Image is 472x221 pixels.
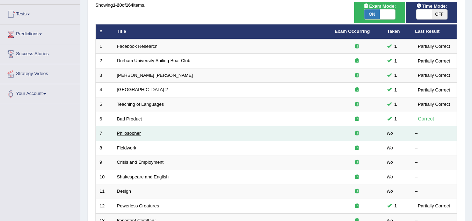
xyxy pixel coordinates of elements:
div: Exam occurring question [335,159,379,166]
span: You cannot take this question anymore [392,86,400,94]
div: Exam occurring question [335,174,379,181]
div: Exam occurring question [335,145,379,152]
a: Predictions [0,24,80,42]
div: Exam occurring question [335,130,379,137]
a: Crisis and Employment [117,160,164,165]
td: 5 [96,97,113,112]
a: Teaching of Languages [117,102,164,107]
td: 6 [96,112,113,126]
th: Last Result [411,24,457,39]
div: Exam occurring question [335,72,379,79]
th: Title [113,24,331,39]
div: Correct [415,115,437,123]
div: – [415,130,453,137]
div: Partially Correct [415,86,453,94]
em: No [387,160,393,165]
div: Exam occurring question [335,203,379,209]
td: 8 [96,141,113,155]
span: You cannot take this question anymore [392,43,400,50]
div: Partially Correct [415,57,453,65]
div: – [415,188,453,195]
td: 3 [96,68,113,83]
td: 7 [96,126,113,141]
a: [GEOGRAPHIC_DATA] 2 [117,87,168,92]
td: 11 [96,184,113,199]
div: Exam occurring question [335,101,379,108]
span: Time Mode: [414,2,450,10]
div: Partially Correct [415,43,453,50]
a: Durham University Sailing Boat Club [117,58,190,63]
div: – [415,159,453,166]
a: Design [117,189,131,194]
em: No [387,145,393,150]
b: 1-20 [113,2,122,8]
div: Partially Correct [415,101,453,108]
em: No [387,174,393,179]
span: You cannot take this question anymore [392,115,400,123]
em: No [387,189,393,194]
span: You cannot take this question anymore [392,72,400,79]
a: Shakespeare and English [117,174,169,179]
a: Strategy Videos [0,64,80,82]
a: Fieldwork [117,145,137,150]
div: Exam occurring question [335,58,379,64]
span: ON [364,9,380,19]
a: Exam Occurring [335,29,370,34]
b: 164 [126,2,133,8]
div: Exam occurring question [335,87,379,93]
div: Show exams occurring in exams [354,2,405,23]
a: Success Stories [0,44,80,62]
td: 2 [96,54,113,68]
div: – [415,174,453,181]
a: Your Account [0,84,80,102]
th: # [96,24,113,39]
a: [PERSON_NAME] [PERSON_NAME] [117,73,193,78]
td: 10 [96,170,113,184]
div: Partially Correct [415,72,453,79]
td: 4 [96,83,113,97]
th: Taken [383,24,411,39]
div: Partially Correct [415,202,453,209]
td: 1 [96,39,113,54]
div: Exam occurring question [335,43,379,50]
div: Showing of items. [95,2,457,8]
a: Facebook Research [117,44,158,49]
span: You cannot take this question anymore [392,57,400,65]
div: Exam occurring question [335,116,379,123]
a: Powerless Creatures [117,203,159,208]
a: Tests [0,5,80,22]
span: You cannot take this question anymore [392,202,400,209]
span: Exam Mode: [361,2,398,10]
a: Bad Product [117,116,142,121]
div: – [415,145,453,152]
div: Exam occurring question [335,188,379,195]
td: 12 [96,199,113,213]
td: 9 [96,155,113,170]
span: You cannot take this question anymore [392,101,400,108]
em: No [387,131,393,136]
span: OFF [432,9,447,19]
a: Philosopher [117,131,141,136]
